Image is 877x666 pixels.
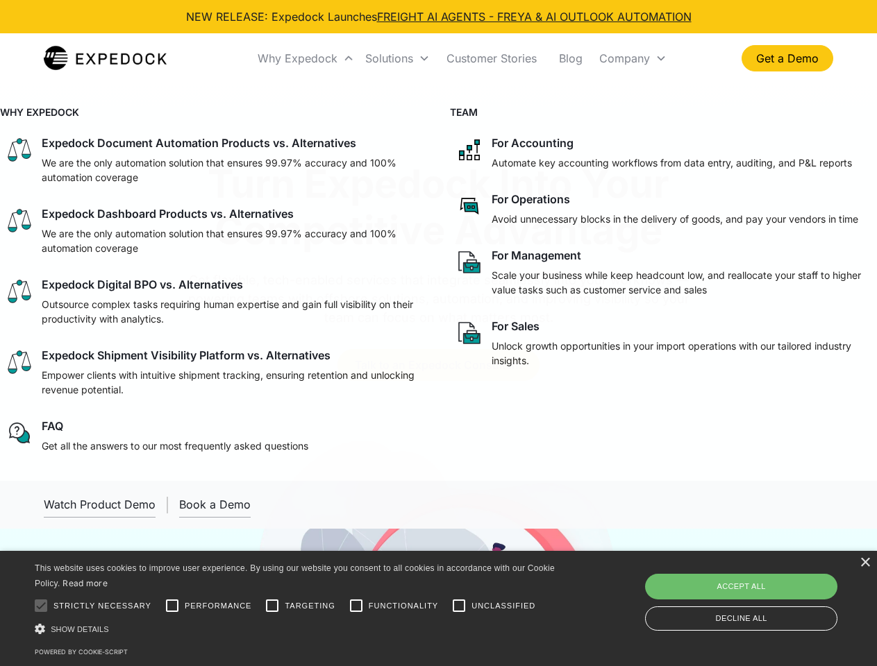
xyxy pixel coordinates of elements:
a: Powered by cookie-script [35,648,128,656]
div: Book a Demo [179,497,251,511]
a: open lightbox [44,492,156,518]
p: Automate key accounting workflows from data entry, auditing, and P&L reports [492,155,852,170]
div: For Accounting [492,136,574,150]
p: Get all the answers to our most frequently asked questions [42,438,308,453]
div: Expedock Document Automation Products vs. Alternatives [42,136,356,150]
p: Empower clients with intuitive shipment tracking, ensuring retention and unlocking revenue potent... [42,368,422,397]
div: Expedock Shipment Visibility Platform vs. Alternatives [42,348,331,362]
span: Targeting [285,600,335,612]
div: Why Expedock [252,35,360,82]
div: Solutions [365,51,413,65]
a: Blog [548,35,594,82]
span: Show details [51,625,109,633]
iframe: Chat Widget [646,516,877,666]
span: This website uses cookies to improve user experience. By using our website you consent to all coo... [35,563,555,589]
p: Scale your business while keep headcount low, and reallocate your staff to higher value tasks suc... [492,268,872,297]
a: Read more [62,578,108,588]
p: We are the only automation solution that ensures 99.97% accuracy and 100% automation coverage [42,155,422,185]
div: Why Expedock [258,51,337,65]
div: Solutions [360,35,435,82]
a: Book a Demo [179,492,251,518]
div: Company [594,35,672,82]
div: Show details [35,622,560,636]
img: paper and bag icon [456,248,483,276]
span: Performance [185,600,252,612]
a: Get a Demo [742,45,833,71]
img: Expedock Logo [44,44,167,72]
p: Outsource complex tasks requiring human expertise and gain full visibility on their productivity ... [42,297,422,326]
img: rectangular chat bubble icon [456,192,483,220]
img: network like icon [456,136,483,164]
p: We are the only automation solution that ensures 99.97% accuracy and 100% automation coverage [42,226,422,255]
div: NEW RELEASE: Expedock Launches [186,8,692,25]
div: Watch Product Demo [44,497,156,511]
img: scale icon [6,348,33,376]
img: scale icon [6,207,33,234]
img: scale icon [6,277,33,305]
a: Customer Stories [435,35,548,82]
a: FREIGHT AI AGENTS - FREYA & AI OUTLOOK AUTOMATION [377,10,692,24]
span: Strictly necessary [53,600,151,612]
a: home [44,44,167,72]
div: Expedock Digital BPO vs. Alternatives [42,277,243,291]
div: Company [599,51,650,65]
img: scale icon [6,136,33,164]
div: For Management [492,248,581,262]
div: Expedock Dashboard Products vs. Alternatives [42,207,294,221]
img: paper and bag icon [456,319,483,347]
img: regular chat bubble icon [6,419,33,447]
div: For Operations [492,192,570,206]
div: FAQ [42,419,63,433]
div: For Sales [492,319,540,333]
span: Functionality [369,600,438,612]
p: Avoid unnecessary blocks in the delivery of goods, and pay your vendors in time [492,212,858,226]
span: Unclassified [471,600,535,612]
p: Unlock growth opportunities in your import operations with our tailored industry insights. [492,339,872,368]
